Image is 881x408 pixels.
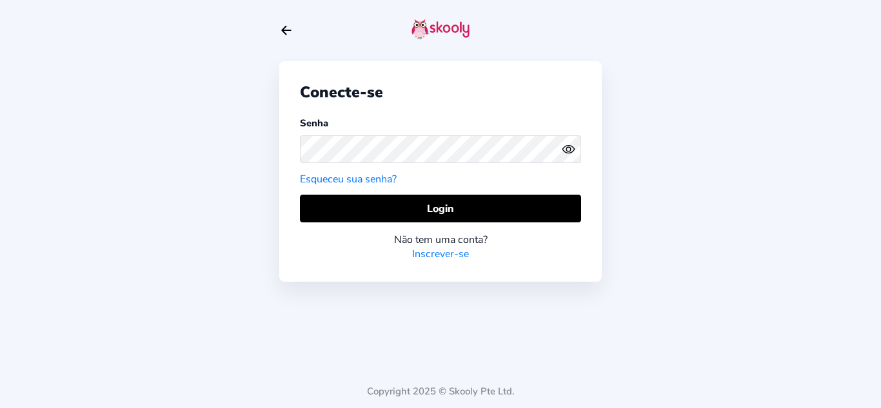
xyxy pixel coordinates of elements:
[300,233,581,247] div: Não tem uma conta?
[412,247,469,261] a: Inscrever-se
[300,82,581,102] div: Conecte-se
[300,172,397,186] a: Esqueceu sua senha?
[300,117,328,130] label: Senha
[562,142,575,156] ion-icon: eye outline
[411,19,470,39] img: skooly-logo.png
[279,23,293,37] button: arrow back outline
[562,142,581,156] button: eye outlineeye off outline
[300,195,581,222] button: Login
